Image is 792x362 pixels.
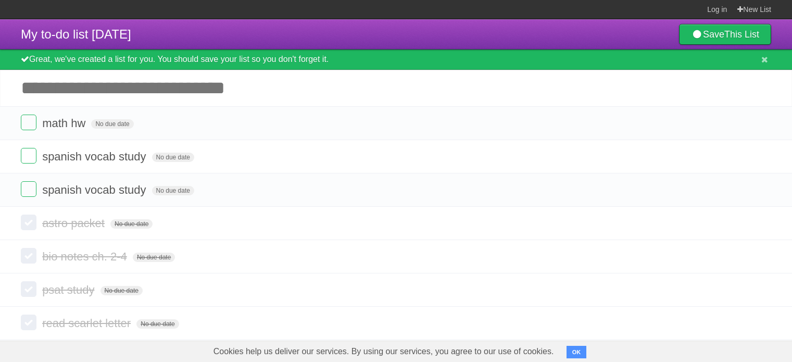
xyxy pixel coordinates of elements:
[152,186,194,195] span: No due date
[42,317,133,330] span: read scarlet letter
[133,253,175,262] span: No due date
[42,183,148,196] span: spanish vocab study
[91,119,133,129] span: No due date
[152,153,194,162] span: No due date
[42,117,88,130] span: math hw
[724,29,759,40] b: This List
[21,115,36,130] label: Done
[21,215,36,230] label: Done
[21,315,36,330] label: Done
[679,24,771,45] a: SaveThis List
[21,148,36,164] label: Done
[136,319,179,329] span: No due date
[21,181,36,197] label: Done
[203,341,564,362] span: Cookies help us deliver our services. By using our services, you agree to our use of cookies.
[567,346,587,358] button: OK
[21,281,36,297] label: Done
[42,283,97,296] span: psat study
[21,248,36,264] label: Done
[100,286,143,295] span: No due date
[42,150,148,163] span: spanish vocab study
[21,27,131,41] span: My to-do list [DATE]
[110,219,153,229] span: No due date
[42,217,107,230] span: astro packet
[42,250,130,263] span: bio notes ch. 2-4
